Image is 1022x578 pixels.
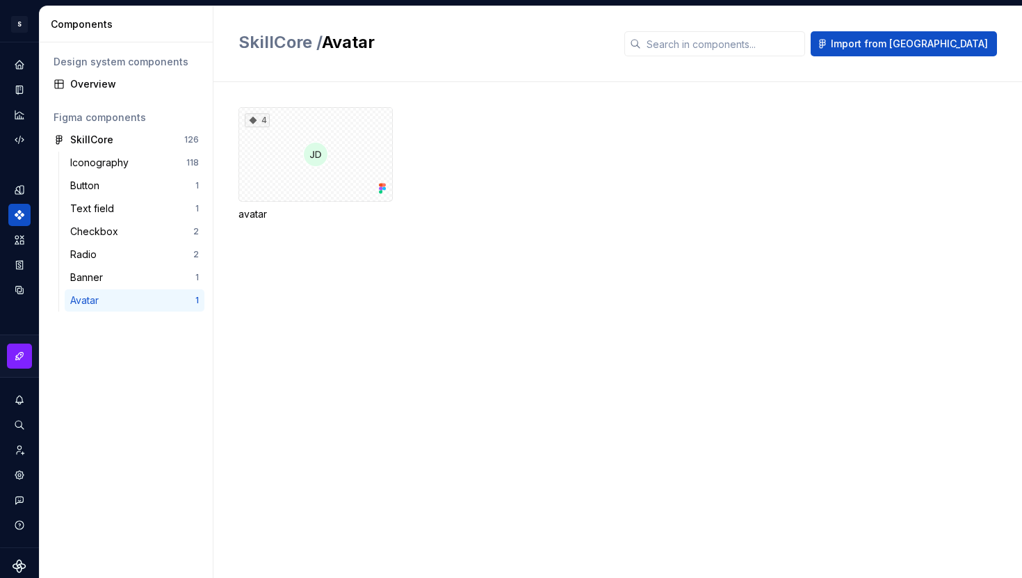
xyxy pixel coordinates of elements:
[8,79,31,101] a: Documentation
[48,129,204,151] a: SkillCore126
[811,31,997,56] button: Import from [GEOGRAPHIC_DATA]
[195,180,199,191] div: 1
[48,73,204,95] a: Overview
[65,220,204,243] a: Checkbox2
[65,243,204,266] a: Radio2
[8,439,31,461] a: Invite team
[70,294,104,307] div: Avatar
[8,464,31,486] a: Settings
[54,55,199,69] div: Design system components
[70,271,108,284] div: Banner
[193,249,199,260] div: 2
[186,157,199,168] div: 118
[65,289,204,312] a: Avatar1
[70,77,199,91] div: Overview
[3,9,36,39] button: S
[238,107,393,221] div: 4avatar
[195,203,199,214] div: 1
[641,31,805,56] input: Search in components...
[70,202,120,216] div: Text field
[70,225,124,239] div: Checkbox
[8,489,31,511] button: Contact support
[65,175,204,197] a: Button1
[8,389,31,411] button: Notifications
[8,179,31,201] a: Design tokens
[54,111,199,125] div: Figma components
[238,31,608,54] h2: Avatar
[65,198,204,220] a: Text field1
[11,16,28,33] div: S
[8,414,31,436] button: Search ⌘K
[70,133,113,147] div: SkillCore
[8,254,31,276] a: Storybook stories
[8,129,31,151] a: Code automation
[51,17,207,31] div: Components
[193,226,199,237] div: 2
[195,272,199,283] div: 1
[70,156,134,170] div: Iconography
[70,248,102,262] div: Radio
[8,54,31,76] a: Home
[70,179,105,193] div: Button
[195,295,199,306] div: 1
[245,113,270,127] div: 4
[238,32,322,52] span: SkillCore /
[65,266,204,289] a: Banner1
[184,134,199,145] div: 126
[8,204,31,226] a: Components
[8,104,31,126] a: Analytics
[831,37,988,51] span: Import from [GEOGRAPHIC_DATA]
[13,559,26,573] svg: Supernova Logo
[8,279,31,301] a: Data sources
[65,152,204,174] a: Iconography118
[238,207,393,221] div: avatar
[8,229,31,251] a: Assets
